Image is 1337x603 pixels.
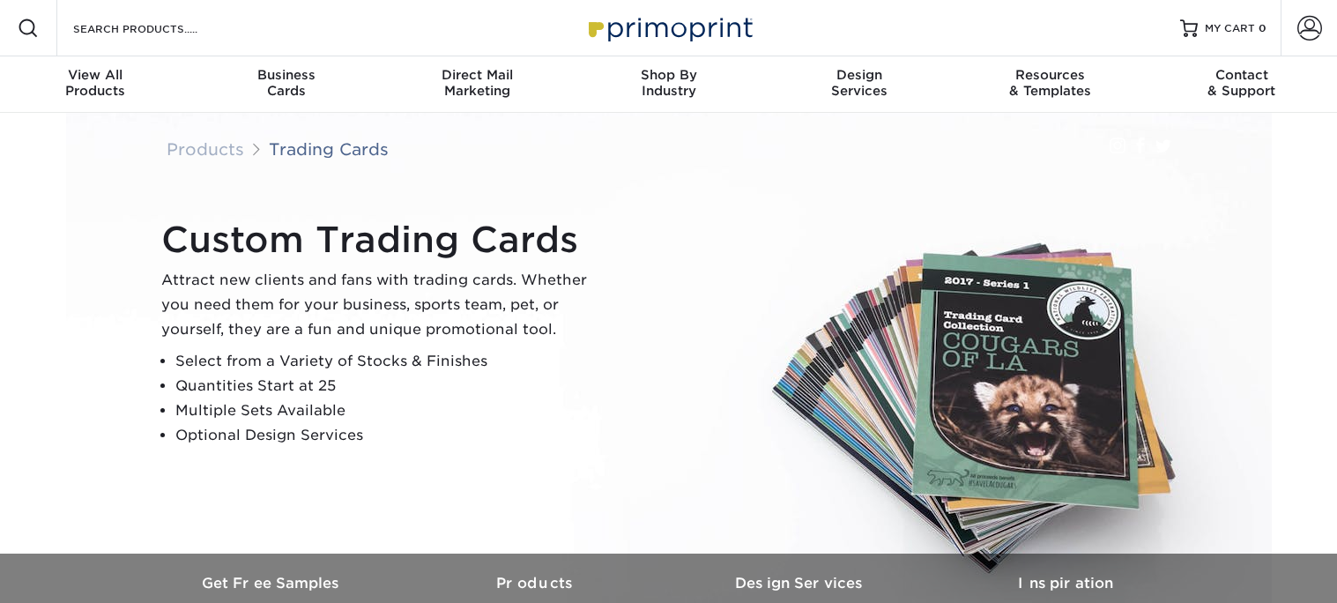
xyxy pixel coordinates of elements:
a: Direct MailMarketing [382,56,573,113]
a: Resources& Templates [955,56,1147,113]
div: & Support [1146,67,1337,99]
div: Cards [191,67,383,99]
a: Shop ByIndustry [573,56,764,113]
li: Multiple Sets Available [175,398,602,423]
li: Select from a Variety of Stocks & Finishes [175,349,602,374]
a: Products [167,139,244,159]
a: Trading Cards [269,139,389,159]
span: Business [191,67,383,83]
h3: Design Services [669,575,933,592]
input: SEARCH PRODUCTS..... [71,18,243,39]
li: Quantities Start at 25 [175,374,602,398]
span: Contact [1146,67,1337,83]
h3: Products [405,575,669,592]
div: Marketing [382,67,573,99]
p: Attract new clients and fans with trading cards. Whether you need them for your business, sports ... [161,268,602,342]
span: Shop By [573,67,764,83]
span: Design [764,67,955,83]
span: 0 [1259,22,1266,34]
div: Industry [573,67,764,99]
h3: Inspiration [933,575,1198,592]
h1: Custom Trading Cards [161,219,602,261]
li: Optional Design Services [175,423,602,448]
img: Primoprint [581,9,757,47]
a: BusinessCards [191,56,383,113]
div: & Templates [955,67,1147,99]
span: Direct Mail [382,67,573,83]
span: Resources [955,67,1147,83]
a: Contact& Support [1146,56,1337,113]
a: DesignServices [764,56,955,113]
h3: Get Free Samples [140,575,405,592]
div: Services [764,67,955,99]
span: MY CART [1205,21,1255,36]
